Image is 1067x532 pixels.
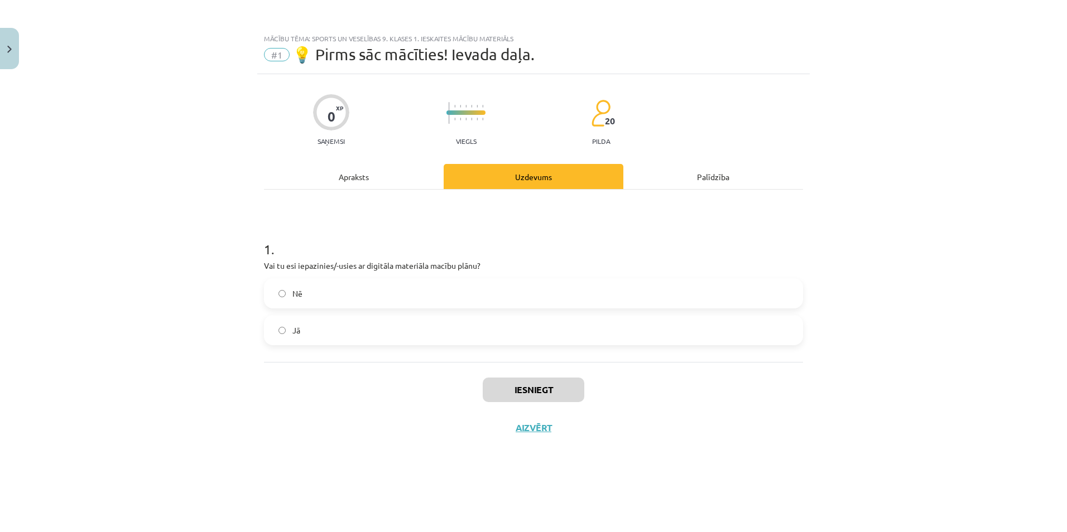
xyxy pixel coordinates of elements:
img: icon-short-line-57e1e144782c952c97e751825c79c345078a6d821885a25fce030b3d8c18986b.svg [477,118,478,120]
input: Jā [278,327,286,334]
span: #1 [264,48,290,61]
span: Nē [292,288,302,299]
div: Apraksts [264,164,444,189]
span: 20 [605,116,615,126]
div: 0 [328,109,335,124]
img: icon-short-line-57e1e144782c952c97e751825c79c345078a6d821885a25fce030b3d8c18986b.svg [465,105,467,108]
div: Uzdevums [444,164,623,189]
img: icon-short-line-57e1e144782c952c97e751825c79c345078a6d821885a25fce030b3d8c18986b.svg [471,118,472,120]
img: icon-short-line-57e1e144782c952c97e751825c79c345078a6d821885a25fce030b3d8c18986b.svg [454,105,455,108]
input: Nē [278,290,286,297]
h1: 1 . [264,222,803,257]
img: icon-short-line-57e1e144782c952c97e751825c79c345078a6d821885a25fce030b3d8c18986b.svg [482,105,483,108]
span: 💡 Pirms sāc mācīties! Ievada daļa. [292,45,535,64]
img: icon-long-line-d9ea69661e0d244f92f715978eff75569469978d946b2353a9bb055b3ed8787d.svg [449,102,450,124]
p: pilda [592,137,610,145]
span: XP [336,105,343,111]
img: icon-short-line-57e1e144782c952c97e751825c79c345078a6d821885a25fce030b3d8c18986b.svg [460,105,461,108]
img: icon-short-line-57e1e144782c952c97e751825c79c345078a6d821885a25fce030b3d8c18986b.svg [454,118,455,120]
img: icon-short-line-57e1e144782c952c97e751825c79c345078a6d821885a25fce030b3d8c18986b.svg [465,118,467,120]
img: icon-short-line-57e1e144782c952c97e751825c79c345078a6d821885a25fce030b3d8c18986b.svg [471,105,472,108]
div: Mācību tēma: Sports un veselības 9. klases 1. ieskaites mācību materiāls [264,35,803,42]
button: Iesniegt [483,378,584,402]
img: students-c634bb4e5e11cddfef0936a35e636f08e4e9abd3cc4e673bd6f9a4125e45ecb1.svg [591,99,611,127]
img: icon-short-line-57e1e144782c952c97e751825c79c345078a6d821885a25fce030b3d8c18986b.svg [477,105,478,108]
p: Viegls [456,137,477,145]
img: icon-close-lesson-0947bae3869378f0d4975bcd49f059093ad1ed9edebbc8119c70593378902aed.svg [7,46,12,53]
img: icon-short-line-57e1e144782c952c97e751825c79c345078a6d821885a25fce030b3d8c18986b.svg [482,118,483,120]
p: Saņemsi [313,137,349,145]
button: Aizvērt [512,422,555,433]
p: Vai tu esi iepazinies/-usies ar digitāla materiāla macību plānu? [264,260,803,272]
img: icon-short-line-57e1e144782c952c97e751825c79c345078a6d821885a25fce030b3d8c18986b.svg [460,118,461,120]
div: Palīdzība [623,164,803,189]
span: Jā [292,325,300,336]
